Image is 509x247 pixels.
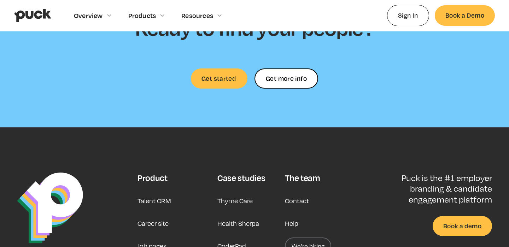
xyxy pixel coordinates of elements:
div: Overview [74,12,103,19]
p: Puck is the #1 employer branding & candidate engagement platform [379,173,492,205]
div: Product [138,173,168,183]
img: Puck Logo [17,173,83,243]
a: Book a Demo [435,5,495,25]
a: Book a demo [433,216,492,236]
div: Resources [181,12,213,19]
a: Talent CRM [138,192,171,209]
a: Get started [191,68,247,89]
h2: Ready to find your people? [135,15,374,40]
a: Career site [138,215,169,232]
a: Health Sherpa [217,215,259,232]
div: The team [285,173,320,183]
div: Case studies [217,173,265,183]
a: Contact [285,192,309,209]
a: Thyme Care [217,192,253,209]
div: Products [128,12,156,19]
form: Ready to find your people [255,68,318,89]
a: Sign In [387,5,429,26]
a: Get more info [255,68,318,89]
a: Help [285,215,298,232]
